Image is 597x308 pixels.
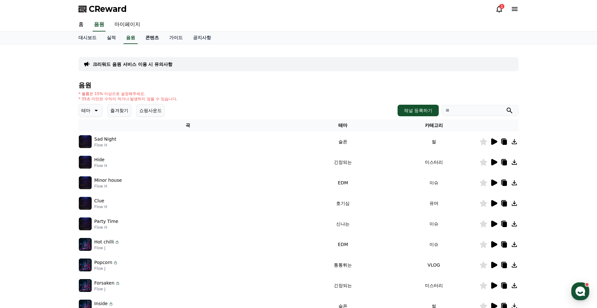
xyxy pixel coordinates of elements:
[78,119,298,131] th: 곡
[298,172,389,193] td: EDM
[388,214,479,234] td: 이슈
[78,82,519,89] h4: 음원
[388,234,479,255] td: 이슈
[298,214,389,234] td: 신나는
[99,213,107,218] span: 설정
[20,213,24,218] span: 홈
[94,225,118,230] p: Flow H
[298,255,389,275] td: 통통튀는
[79,197,92,210] img: music
[59,214,67,219] span: 대화
[102,32,121,44] a: 실적
[94,204,107,209] p: Flow H
[79,176,92,189] img: music
[73,18,89,31] a: 홈
[94,218,118,225] p: Party Time
[83,204,124,220] a: 설정
[107,104,131,117] button: 즐겨찾기
[94,280,115,286] p: Forsaken
[73,32,102,44] a: 대시보드
[388,172,479,193] td: 이슈
[94,300,108,307] p: Inside
[298,193,389,214] td: 호기심
[124,32,138,44] a: 음원
[164,32,188,44] a: 가이드
[388,152,479,172] td: 미스터리
[298,119,389,131] th: 테마
[94,136,116,143] p: Sad Night
[140,32,164,44] a: 콘텐츠
[298,275,389,296] td: 긴장되는
[93,18,106,31] a: 음원
[93,61,172,67] a: 크리워드 음원 서비스 이용 시 유의사항
[94,245,120,251] p: Flow J
[79,217,92,230] img: music
[78,91,178,96] p: * 볼륨은 15% 이상으로 설정해주세요.
[79,156,92,169] img: music
[94,266,118,271] p: Flow J
[78,96,178,101] p: * 35초 미만은 수익이 적거나 발생하지 않을 수 있습니다.
[499,4,504,9] div: 1
[109,18,145,31] a: 마이페이지
[89,4,127,14] span: CReward
[79,238,92,251] img: music
[42,204,83,220] a: 대화
[495,5,503,13] a: 1
[388,255,479,275] td: VLOG
[298,152,389,172] td: 긴장되는
[94,163,107,168] p: Flow H
[298,234,389,255] td: EDM
[94,239,114,245] p: Hot chilli
[94,177,122,184] p: Minor house
[94,156,105,163] p: Hide
[94,259,112,266] p: Popcorn
[136,104,165,117] button: 쇼핑사운드
[188,32,216,44] a: 공지사항
[94,143,116,148] p: Flow H
[2,204,42,220] a: 홈
[79,135,92,148] img: music
[78,104,102,117] button: 테마
[94,286,120,292] p: Flow J
[79,279,92,292] img: music
[298,131,389,152] td: 슬픈
[94,198,104,204] p: Clue
[388,119,479,131] th: 카테고리
[388,193,479,214] td: 유머
[94,184,122,189] p: Flow H
[78,4,127,14] a: CReward
[398,105,439,116] button: 채널 등록하기
[81,106,90,115] p: 테마
[388,275,479,296] td: 미스터리
[79,259,92,271] img: music
[388,131,479,152] td: 썰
